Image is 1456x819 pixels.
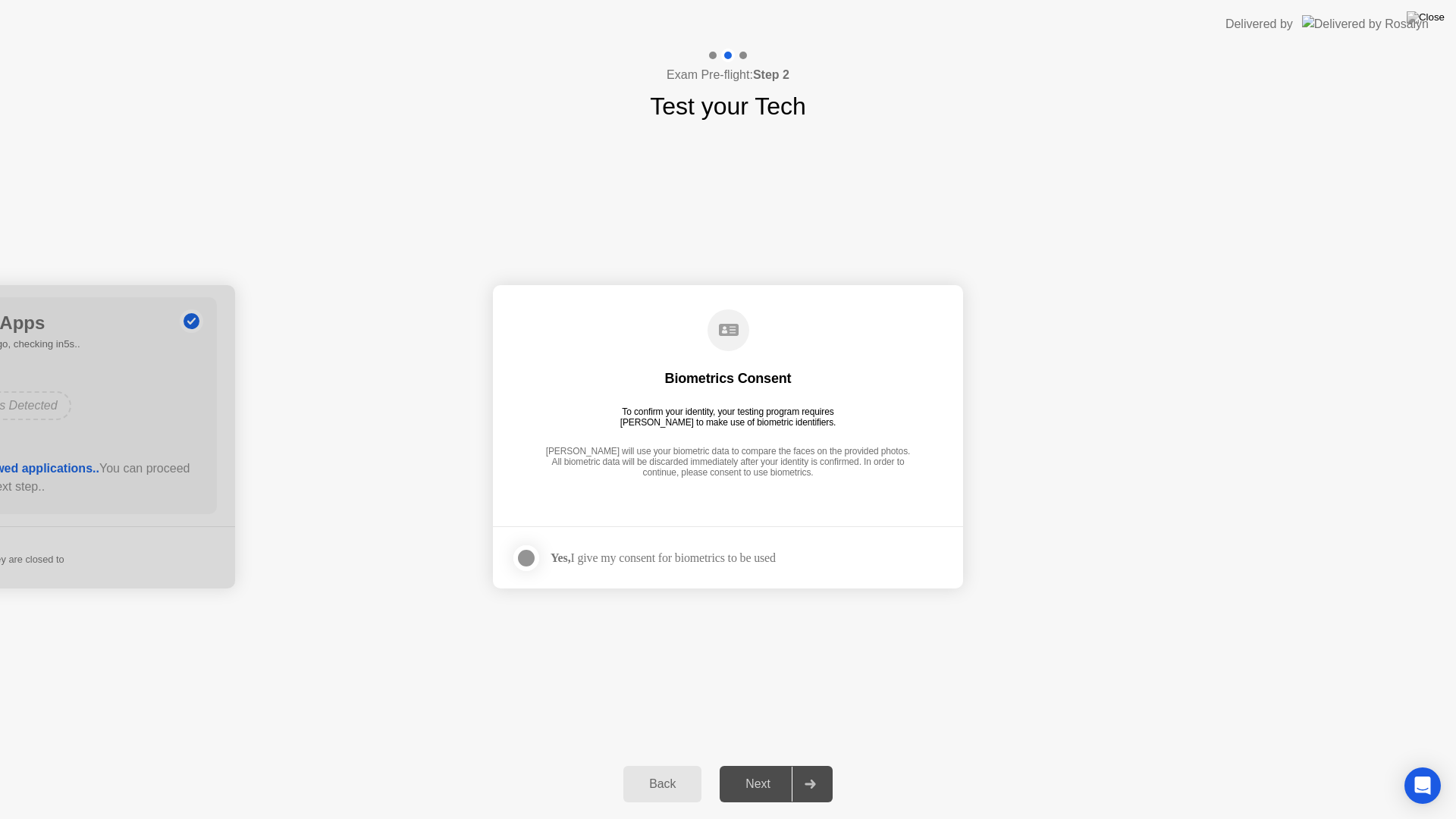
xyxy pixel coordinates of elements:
div: Next [724,777,792,791]
b: Step 2 [753,68,789,81]
div: Back [628,777,697,791]
h4: Exam Pre-flight: [667,66,789,84]
img: Delivered by Rosalyn [1302,15,1429,33]
strong: Yes, [551,551,570,564]
div: Biometrics Consent [665,369,792,388]
button: Next [720,766,833,802]
div: I give my consent for biometrics to be used [551,551,776,565]
img: Close [1407,11,1445,24]
div: Open Intercom Messenger [1404,767,1441,804]
div: Delivered by [1225,15,1293,33]
div: To confirm your identity, your testing program requires [PERSON_NAME] to make use of biometric id... [614,406,843,428]
button: Back [623,766,701,802]
div: [PERSON_NAME] will use your biometric data to compare the faces on the provided photos. All biome... [541,446,915,480]
h1: Test your Tech [650,88,806,124]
